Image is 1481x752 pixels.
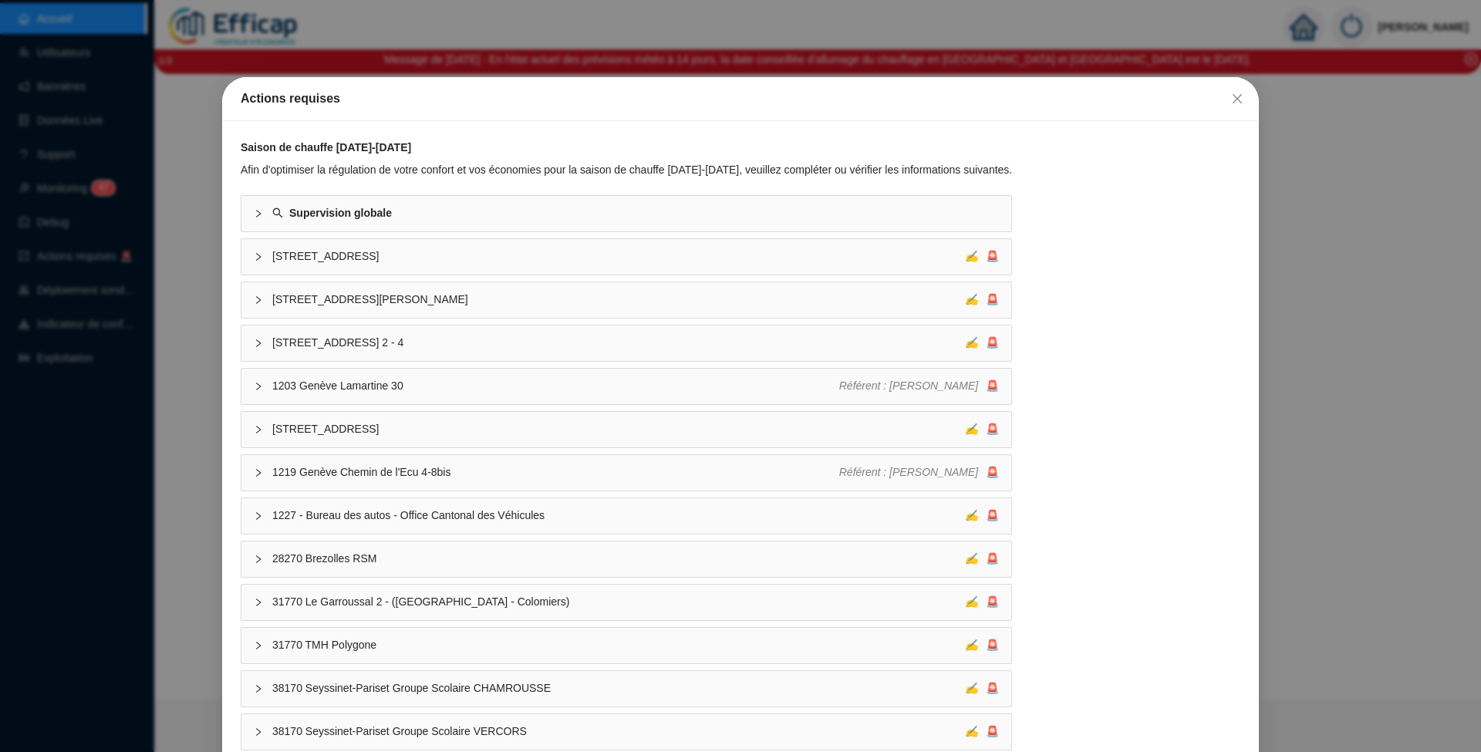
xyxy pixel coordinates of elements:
span: Référent : [PERSON_NAME] [839,466,979,478]
span: ✍ [965,595,978,608]
div: 🚨 [839,378,1000,394]
span: collapsed [254,425,263,434]
span: [STREET_ADDRESS] [272,421,965,437]
span: Référent : [PERSON_NAME] [839,379,979,392]
div: 🚨 [965,335,999,351]
span: ✍ [965,423,978,435]
span: [STREET_ADDRESS] 2 - 4 [272,335,965,351]
div: 🚨 [965,637,999,653]
span: Fermer [1225,93,1250,105]
div: [STREET_ADDRESS]✍🚨 [241,239,1011,275]
div: [STREET_ADDRESS] 2 - 4✍🚨 [241,325,1011,361]
span: [STREET_ADDRESS] [272,248,965,265]
div: Supervision globale [241,196,1011,231]
span: 31770 Le Garroussal 2 - ([GEOGRAPHIC_DATA] - Colomiers) [272,594,965,610]
span: ✍ [965,639,978,651]
div: 31770 TMH Polygone✍🚨 [241,628,1011,663]
span: 1203 Genève Lamartine 30 [272,378,839,394]
div: [STREET_ADDRESS][PERSON_NAME]✍🚨 [241,282,1011,318]
span: [STREET_ADDRESS][PERSON_NAME] [272,292,965,308]
span: ✍ [965,250,978,262]
div: [STREET_ADDRESS]✍🚨 [241,412,1011,447]
span: search [272,207,283,218]
div: 31770 Le Garroussal 2 - ([GEOGRAPHIC_DATA] - Colomiers)✍🚨 [241,585,1011,620]
span: collapsed [254,382,263,391]
strong: Saison de chauffe [DATE]-[DATE] [241,141,411,153]
span: collapsed [254,511,263,521]
span: 31770 TMH Polygone [272,637,965,653]
span: ✍ [965,336,978,349]
span: ✍ [965,509,978,521]
div: 🚨 [965,292,999,308]
span: 38170 Seyssinet-Pariset Groupe Scolaire VERCORS [272,723,965,740]
div: 28270 Brezolles RSM✍🚨 [241,541,1011,577]
div: 38170 Seyssinet-Pariset Groupe Scolaire VERCORS✍🚨 [241,714,1011,750]
div: 🚨 [965,508,999,524]
span: 38170 Seyssinet-Pariset Groupe Scolaire CHAMROUSSE [272,680,965,696]
div: 1203 Genève Lamartine 30Référent : [PERSON_NAME]🚨 [241,369,1011,404]
strong: Supervision globale [289,207,392,219]
span: collapsed [254,339,263,348]
div: 🚨 [965,248,999,265]
span: collapsed [254,468,263,477]
button: Close [1225,86,1250,111]
span: ✍ [965,293,978,305]
span: collapsed [254,598,263,607]
span: collapsed [254,727,263,737]
div: 🚨 [965,421,999,437]
span: collapsed [254,252,263,261]
div: Afin d'optimiser la régulation de votre confort et vos économies pour la saison de chauffe [DATE]... [241,162,1012,178]
div: Actions requises [241,89,1240,108]
div: 🚨 [965,551,999,567]
span: collapsed [254,641,263,650]
span: ✍ [965,725,978,737]
div: 🚨 [965,594,999,610]
span: close [1231,93,1243,105]
span: 28270 Brezolles RSM [272,551,965,567]
div: 🚨 [839,464,1000,481]
div: 1227 - Bureau des autos - Office Cantonal des Véhicules✍🚨 [241,498,1011,534]
span: collapsed [254,555,263,564]
div: 1219 Genève Chemin de l'Ecu 4-8bisRéférent : [PERSON_NAME]🚨 [241,455,1011,491]
span: collapsed [254,295,263,305]
div: 🚨 [965,680,999,696]
span: collapsed [254,684,263,693]
span: collapsed [254,209,263,218]
span: 1227 - Bureau des autos - Office Cantonal des Véhicules [272,508,965,524]
div: 🚨 [965,723,999,740]
span: 1219 Genève Chemin de l'Ecu 4-8bis [272,464,839,481]
span: ✍ [965,552,978,565]
span: ✍ [965,682,978,694]
div: 38170 Seyssinet-Pariset Groupe Scolaire CHAMROUSSE✍🚨 [241,671,1011,706]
